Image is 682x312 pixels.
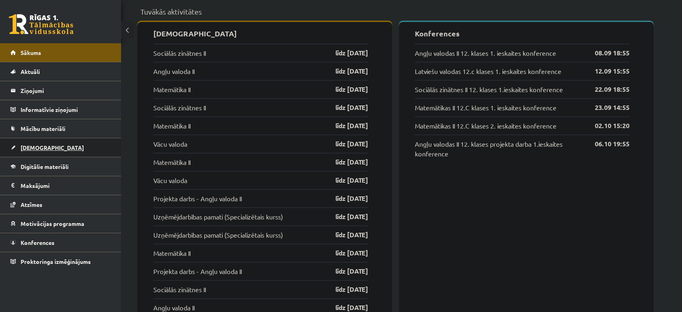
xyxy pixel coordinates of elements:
[153,212,283,221] a: Uzņēmējdarbības pamati (Specializētais kurss)
[153,48,206,58] a: Sociālās zinātnes II
[321,157,368,167] a: līdz [DATE]
[10,138,111,157] a: [DEMOGRAPHIC_DATA]
[415,103,556,112] a: Matemātikas II 12.C klases 1. ieskaites konference
[21,239,54,246] span: Konferences
[10,43,111,62] a: Sākums
[153,84,190,94] a: Matemātika II
[153,194,242,203] a: Projekta darbs - Angļu valoda II
[153,66,195,76] a: Angļu valoda II
[321,266,368,276] a: līdz [DATE]
[10,252,111,271] a: Proktoringa izmēģinājums
[321,66,368,76] a: līdz [DATE]
[415,84,563,94] a: Sociālās zinātnes II 12. klases 1.ieskaites konference
[153,157,190,167] a: Matemātika II
[321,121,368,131] a: līdz [DATE]
[153,121,190,131] a: Matemātika II
[583,48,630,58] a: 08.09 18:55
[415,48,556,58] a: Angļu valodas II 12. klases 1. ieskaites konference
[140,6,651,17] p: Tuvākās aktivitātes
[10,81,111,100] a: Ziņojumi
[415,121,556,131] a: Matemātikas II 12.C klases 2. ieskaites konference
[21,68,40,75] span: Aktuāli
[321,103,368,112] a: līdz [DATE]
[153,230,283,240] a: Uzņēmējdarbības pamati (Specializētais kurss)
[153,103,206,112] a: Sociālās zinātnes II
[153,139,187,149] a: Vācu valoda
[21,163,69,170] span: Digitālie materiāli
[583,66,630,76] a: 12.09 15:55
[21,81,111,100] legend: Ziņojumi
[10,214,111,233] a: Motivācijas programma
[10,233,111,252] a: Konferences
[321,48,368,58] a: līdz [DATE]
[10,62,111,81] a: Aktuāli
[10,195,111,214] a: Atzīmes
[10,176,111,195] a: Maksājumi
[10,100,111,119] a: Informatīvie ziņojumi
[321,139,368,149] a: līdz [DATE]
[321,230,368,240] a: līdz [DATE]
[21,125,65,132] span: Mācību materiāli
[21,176,111,195] legend: Maksājumi
[583,121,630,131] a: 02.10 15:20
[415,28,630,39] p: Konferences
[321,285,368,294] a: līdz [DATE]
[21,49,41,56] span: Sākums
[153,28,368,39] p: [DEMOGRAPHIC_DATA]
[10,119,111,138] a: Mācību materiāli
[9,14,73,34] a: Rīgas 1. Tālmācības vidusskola
[321,84,368,94] a: līdz [DATE]
[321,194,368,203] a: līdz [DATE]
[21,258,91,265] span: Proktoringa izmēģinājums
[415,139,583,158] a: Angļu valodas II 12. klases projekta darba 1.ieskaites konference
[321,248,368,258] a: līdz [DATE]
[321,212,368,221] a: līdz [DATE]
[153,266,242,276] a: Projekta darbs - Angļu valoda II
[153,175,187,185] a: Vācu valoda
[321,175,368,185] a: līdz [DATE]
[10,157,111,176] a: Digitālie materiāli
[153,248,190,258] a: Matemātika II
[583,103,630,112] a: 23.09 14:55
[583,84,630,94] a: 22.09 18:55
[21,201,42,208] span: Atzīmes
[153,285,206,294] a: Sociālās zinātnes II
[21,144,84,151] span: [DEMOGRAPHIC_DATA]
[583,139,630,149] a: 06.10 19:55
[21,100,111,119] legend: Informatīvie ziņojumi
[415,66,561,76] a: Latviešu valodas 12.c klases 1. ieskaites konference
[21,220,84,227] span: Motivācijas programma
